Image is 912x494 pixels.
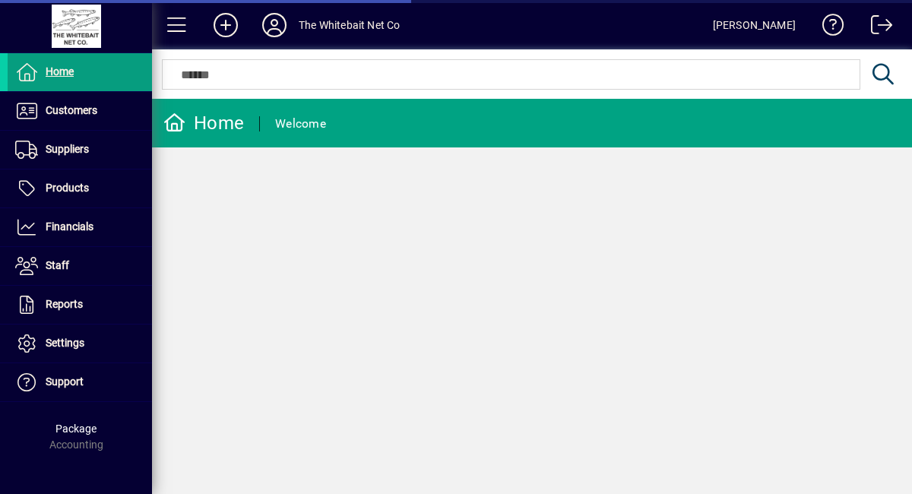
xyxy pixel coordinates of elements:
span: Products [46,182,89,194]
a: Financials [8,208,152,246]
a: Customers [8,92,152,130]
div: Welcome [275,112,326,136]
button: Add [201,11,250,39]
span: Customers [46,104,97,116]
span: Support [46,375,84,388]
div: The Whitebait Net Co [299,13,401,37]
span: Financials [46,220,93,233]
a: Logout [860,3,893,52]
span: Home [46,65,74,78]
a: Reports [8,286,152,324]
a: Suppliers [8,131,152,169]
span: Suppliers [46,143,89,155]
a: Products [8,169,152,207]
span: Reports [46,298,83,310]
a: Settings [8,325,152,363]
div: Home [163,111,244,135]
span: Staff [46,259,69,271]
div: [PERSON_NAME] [713,13,796,37]
a: Support [8,363,152,401]
a: Staff [8,247,152,285]
span: Package [55,423,97,435]
button: Profile [250,11,299,39]
a: Knowledge Base [811,3,844,52]
span: Settings [46,337,84,349]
